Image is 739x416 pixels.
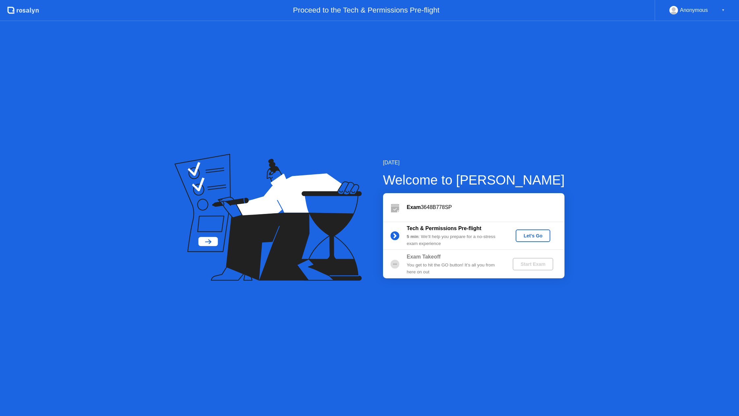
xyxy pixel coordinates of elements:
[518,233,548,238] div: Let's Go
[407,203,564,211] div: 3648B778SP
[383,159,565,167] div: [DATE]
[407,225,481,231] b: Tech & Permissions Pre-flight
[722,6,725,15] div: ▼
[407,262,502,275] div: You get to hit the GO button! It’s all you from here on out
[513,258,553,270] button: Start Exam
[516,229,550,242] button: Let's Go
[515,261,551,267] div: Start Exam
[383,170,565,190] div: Welcome to [PERSON_NAME]
[407,234,419,239] b: 5 min
[407,204,421,210] b: Exam
[680,6,708,15] div: Anonymous
[407,233,502,247] div: : We’ll help you prepare for a no-stress exam experience
[407,254,441,260] b: Exam Takeoff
